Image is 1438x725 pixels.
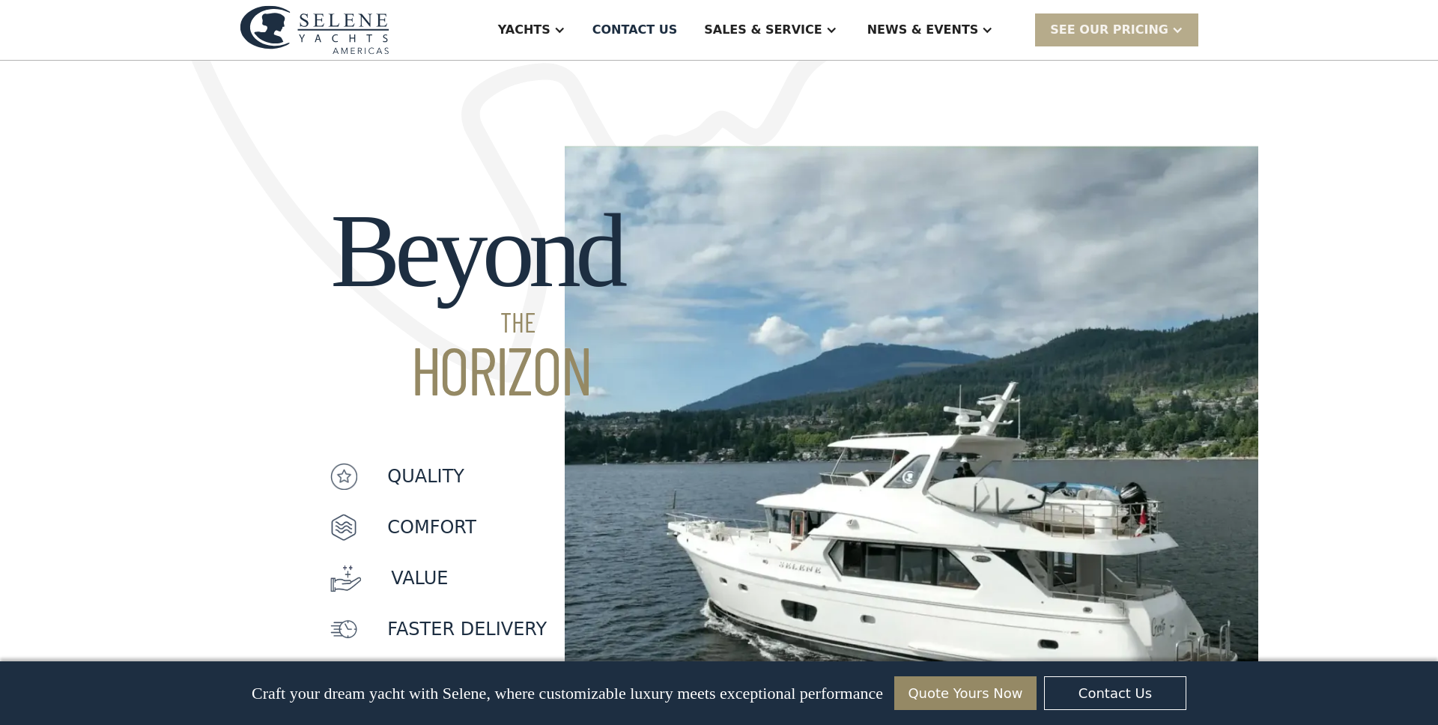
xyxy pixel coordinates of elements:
span: HORIZON [330,336,622,403]
div: Sales & Service [704,21,822,39]
div: Contact US [592,21,678,39]
span: THE [330,309,622,336]
a: Contact Us [1044,676,1186,710]
img: logo [240,5,389,54]
p: faster delivery [387,616,547,643]
div: SEE Our Pricing [1035,13,1198,46]
img: icon [330,514,357,541]
h2: Beyond [330,193,622,403]
img: icon [330,616,357,643]
img: icon [330,565,361,592]
p: quality [387,463,464,490]
div: Yachts [498,21,550,39]
div: SEE Our Pricing [1050,21,1168,39]
div: News & EVENTS [867,21,979,39]
p: Comfort [387,514,476,541]
a: Quote Yours Now [894,676,1037,710]
img: icon [330,463,357,490]
img: long distance motor yachts [565,133,1258,717]
p: value [391,565,448,592]
p: Craft your dream yacht with Selene, where customizable luxury meets exceptional performance [252,684,883,703]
